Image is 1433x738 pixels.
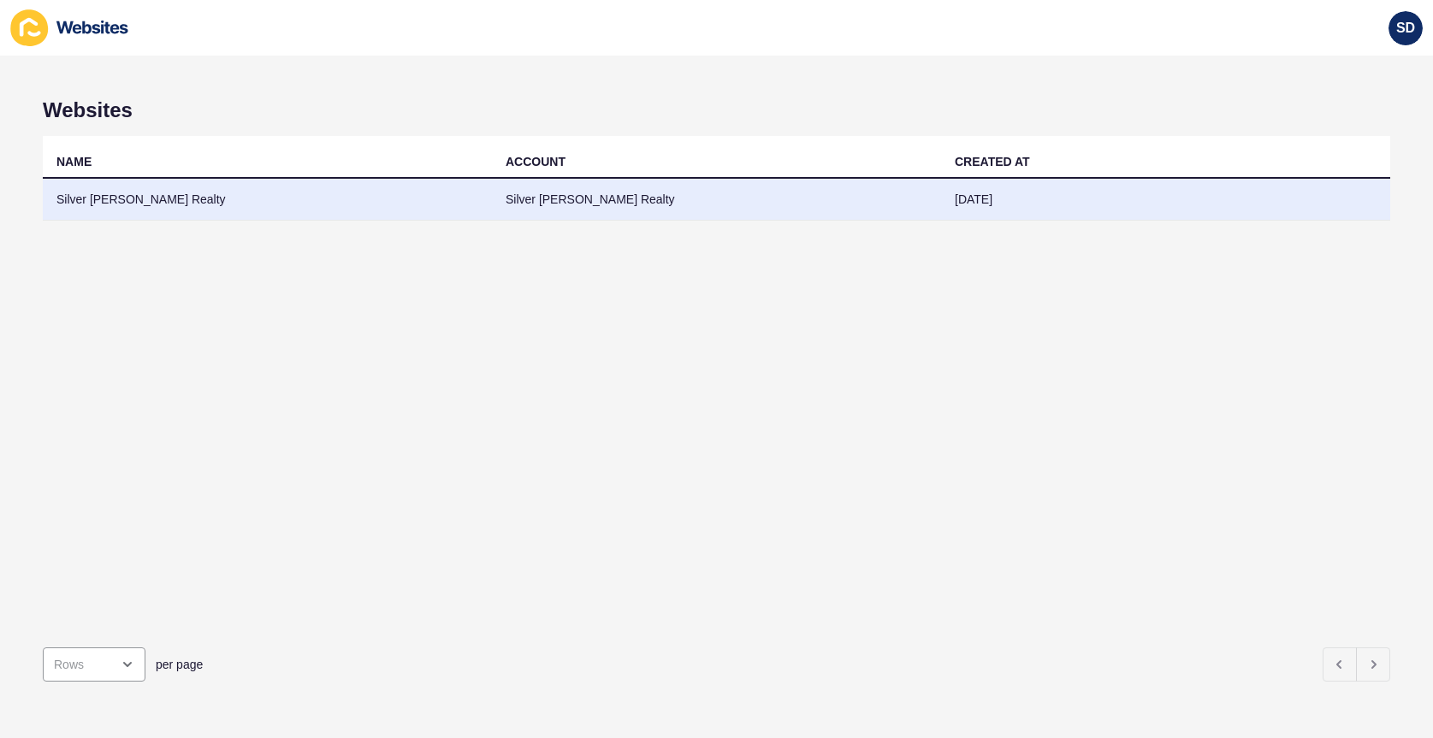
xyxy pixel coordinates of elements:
[492,179,941,221] td: Silver [PERSON_NAME] Realty
[43,647,145,682] div: open menu
[506,153,566,170] div: ACCOUNT
[955,153,1030,170] div: CREATED AT
[56,153,92,170] div: NAME
[43,179,492,221] td: Silver [PERSON_NAME] Realty
[941,179,1390,221] td: [DATE]
[43,98,1390,122] h1: Websites
[156,656,203,673] span: per page
[1396,20,1415,37] span: SD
